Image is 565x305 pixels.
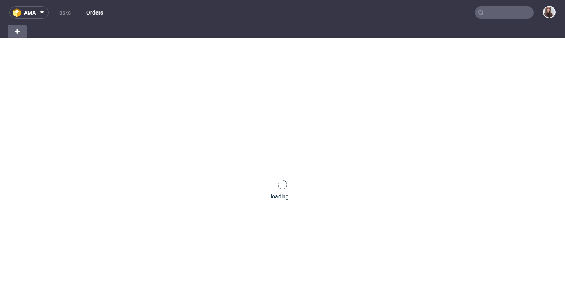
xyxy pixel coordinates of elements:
a: Orders [82,6,108,19]
span: ama [24,10,36,15]
a: Tasks [52,6,75,19]
button: ama [9,6,49,19]
img: Sandra Beśka [544,7,555,18]
div: loading ... [271,192,295,200]
img: logo [13,8,24,17]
